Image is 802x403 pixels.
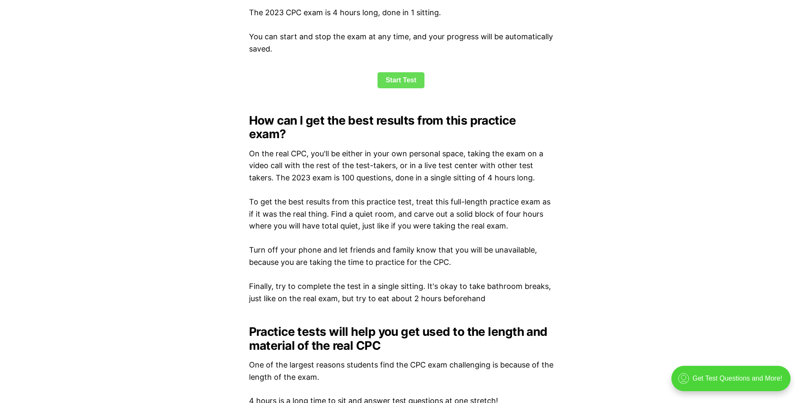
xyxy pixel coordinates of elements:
a: Start Test [378,72,424,88]
p: To get the best results from this practice test, treat this full-length practice exam as if it wa... [249,196,553,232]
p: The 2023 CPC exam is 4 hours long, done in 1 sitting. [249,7,553,19]
p: Finally, try to complete the test in a single sitting. It's okay to take bathroom breaks, just li... [249,280,553,305]
h2: How can I get the best results from this practice exam? [249,114,553,141]
p: You can start and stop the exam at any time, and your progress will be automatically saved. [249,31,553,55]
iframe: portal-trigger [664,362,802,403]
p: Turn off your phone and let friends and family know that you will be unavailable, because you are... [249,244,553,269]
h2: Practice tests will help you get used to the length and material of the real CPC [249,325,553,352]
p: On the real CPC, you'll be either in your own personal space, taking the exam on a video call wit... [249,148,553,184]
p: One of the largest reasons students find the CPC exam challenging is because of the length of the... [249,359,553,384]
